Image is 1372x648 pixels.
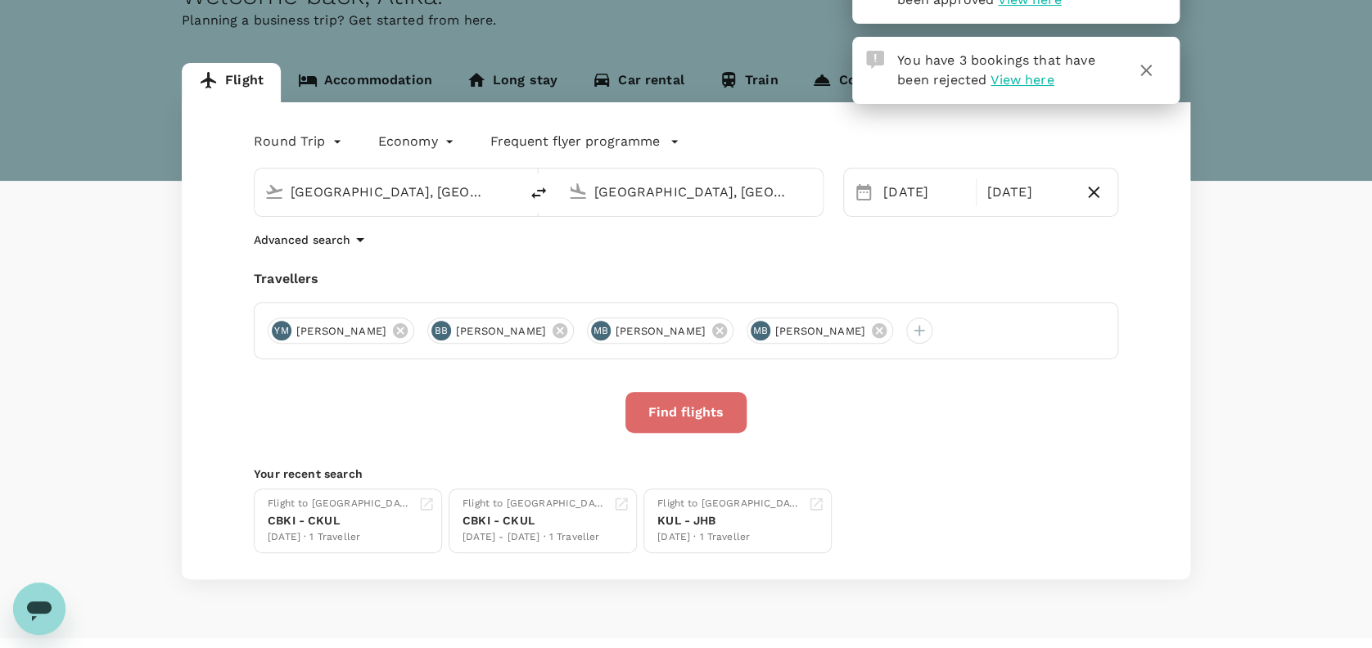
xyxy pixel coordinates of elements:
div: [DATE] [877,176,973,209]
a: Accommodation [281,63,449,102]
img: Rejection [866,51,884,69]
div: MB [751,321,770,340]
span: You have 3 bookings that have been rejected [897,52,1094,88]
div: CBKI - CKUL [268,512,412,529]
button: Advanced search [254,230,370,250]
a: Car rental [575,63,702,102]
div: KUL - JHB [657,512,801,529]
p: Your recent search [254,466,1118,482]
button: Open [811,190,815,193]
span: [PERSON_NAME] [606,323,715,340]
div: [DATE] - [DATE] · 1 Traveller [463,529,607,546]
a: Long stay [449,63,575,102]
div: MB [591,321,611,340]
button: Frequent flyer programme [490,132,679,151]
a: Flight [182,63,281,102]
a: Concierge [795,63,921,102]
div: MB[PERSON_NAME] [747,317,893,344]
p: Planning a business trip? Get started from here. [182,11,1190,30]
div: Flight to [GEOGRAPHIC_DATA] [463,496,607,512]
div: BB[PERSON_NAME] [427,317,574,344]
input: Depart from [291,179,485,205]
div: YM[PERSON_NAME] [268,317,414,344]
button: delete [519,173,558,213]
input: Going to [594,179,788,205]
span: [PERSON_NAME] [446,323,556,340]
span: [PERSON_NAME] [765,323,875,340]
div: BB [431,321,451,340]
div: [DATE] · 1 Traveller [268,529,412,546]
iframe: Button to launch messaging window [13,583,65,635]
button: Open [508,190,511,193]
span: [PERSON_NAME] [287,323,396,340]
div: Round Trip [254,128,345,155]
div: Travellers [254,269,1118,289]
span: View here [991,72,1054,88]
a: Train [702,63,796,102]
div: [DATE] · 1 Traveller [657,529,801,546]
div: MB[PERSON_NAME] [587,317,733,344]
p: Frequent flyer programme [490,132,660,151]
div: Flight to [GEOGRAPHIC_DATA] [268,496,412,512]
div: YM [272,321,291,340]
div: Flight to [GEOGRAPHIC_DATA] [657,496,801,512]
button: Find flights [625,392,747,433]
p: Advanced search [254,232,350,248]
div: Economy [378,128,458,155]
div: [DATE] [980,176,1076,209]
div: CBKI - CKUL [463,512,607,529]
